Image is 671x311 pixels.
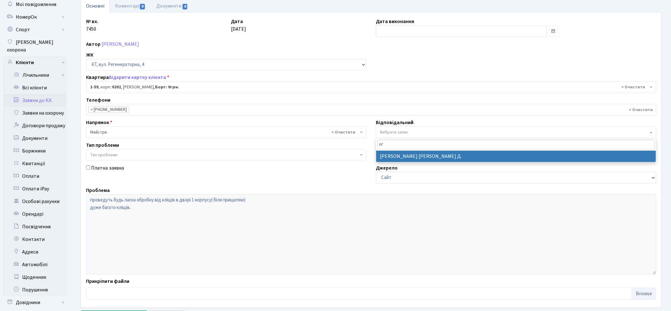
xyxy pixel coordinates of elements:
label: ЖК [86,51,93,59]
label: Платна заявка [91,164,124,172]
label: Напрямок [86,119,112,126]
a: Щоденник [3,271,66,284]
a: Орендарі [3,208,66,220]
a: НомерОк [3,11,66,23]
li: +380672233890 [88,106,129,113]
a: Відкрити картку клієнта [109,74,166,81]
a: Всі клієнти [3,81,66,94]
a: Заявки на охорону [3,107,66,119]
a: [PERSON_NAME] охорона [3,36,66,56]
label: Джерело [376,164,398,172]
div: [DATE] [226,18,371,37]
span: Мої повідомлення [16,1,56,8]
div: 7450 [81,18,226,37]
a: Посвідчення [3,220,66,233]
a: Документи [3,132,66,145]
label: Дата [231,18,243,25]
span: Тип проблеми [90,152,117,158]
label: № вх. [86,18,98,25]
span: × [90,106,93,113]
b: Борг: 0грн. [155,84,179,90]
a: Оплати [3,170,66,182]
span: 0 [140,4,145,9]
span: Вибрати запис [380,129,408,135]
label: Проблема [86,187,110,194]
a: Контакти [3,233,66,246]
a: Особові рахунки [3,195,66,208]
span: Видалити всі елементи [629,107,653,113]
a: Квитанції [3,157,66,170]
a: Автомобілі [3,258,66,271]
span: Майстри [90,129,358,135]
a: Клієнти [3,56,66,69]
a: Оплати iPay [3,182,66,195]
a: Довідники [3,296,66,309]
a: Адреси [3,246,66,258]
label: Прикріпити файли [86,278,129,285]
span: Видалити всі елементи [621,84,645,90]
span: 0 [183,4,188,9]
a: Договори продажу [3,119,66,132]
label: Відповідальний [376,119,413,126]
b: 1-59 [90,84,98,90]
b: 0202 [112,84,121,90]
label: Квартира [86,74,169,81]
span: Видалити всі елементи [332,129,355,135]
a: Заявки до КК [3,94,66,107]
label: Дата виконання [376,18,414,25]
label: Телефони [86,96,110,104]
a: [PERSON_NAME] [102,41,139,48]
span: Майстри [86,126,366,138]
a: Лічильники [7,69,66,81]
a: Порушення [3,284,66,296]
a: Спорт [3,23,66,36]
span: <b>1-59</b>, корп.: <b>0202</b>, Кузьмін Євгеній Ігорович, <b>Борг: 0грн.</b> [90,84,648,90]
label: Тип проблеми [86,141,119,149]
li: [PERSON_NAME] [PERSON_NAME] Д. [376,151,656,162]
label: Автор [86,40,101,48]
a: Боржники [3,145,66,157]
span: <b>1-59</b>, корп.: <b>0202</b>, Кузьмін Євгеній Ігорович, <b>Борг: 0грн.</b> [86,81,656,93]
textarea: проведуть будь ласка обробку від кліщів в дворі 1 корпусу( біля прищепки) дуже багато кліщів. [86,194,656,274]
